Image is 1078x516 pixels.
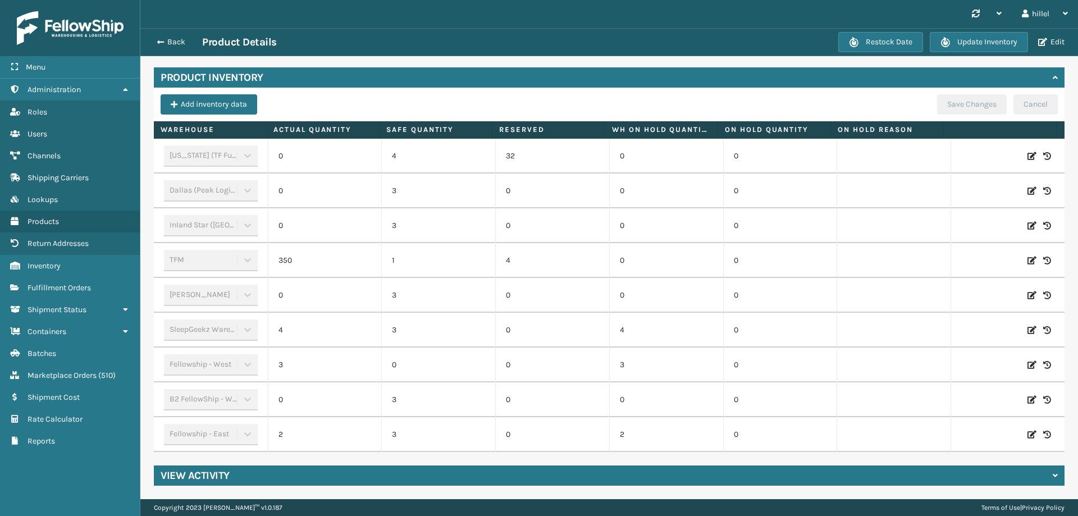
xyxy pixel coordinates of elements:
[202,35,277,49] h3: Product Details
[273,125,372,135] label: Actual Quantity
[268,278,382,313] td: 0
[1027,150,1036,162] i: Edit
[1027,220,1036,231] i: Edit
[28,129,47,139] span: Users
[723,382,837,417] td: 0
[28,85,81,94] span: Administration
[1043,325,1051,336] i: Inventory History
[381,243,495,278] td: 1
[1027,185,1036,197] i: Edit
[17,11,124,45] img: logo
[268,348,382,382] td: 3
[1027,290,1036,301] i: Edit
[506,290,599,301] p: 0
[28,195,58,204] span: Lookups
[506,150,599,162] p: 32
[609,173,723,208] td: 0
[161,94,257,115] button: Add inventory data
[161,71,263,84] h4: Product Inventory
[1043,150,1051,162] i: Inventory History
[150,37,202,47] button: Back
[381,382,495,417] td: 3
[1027,394,1036,405] i: Edit
[381,348,495,382] td: 0
[381,417,495,452] td: 3
[723,278,837,313] td: 0
[506,429,599,440] p: 0
[381,208,495,243] td: 3
[499,125,598,135] label: Reserved
[1043,220,1051,231] i: Inventory History
[725,125,824,135] label: On Hold Quantity
[723,243,837,278] td: 0
[28,371,97,380] span: Marketplace Orders
[268,139,382,173] td: 0
[838,125,937,135] label: On Hold Reason
[154,499,282,516] p: Copyright 2023 [PERSON_NAME]™ v 1.0.187
[1035,37,1068,47] button: Edit
[981,499,1065,516] div: |
[723,348,837,382] td: 0
[1027,255,1036,266] i: Edit
[609,208,723,243] td: 0
[981,504,1020,512] a: Terms of Use
[609,313,723,348] td: 4
[1043,290,1051,301] i: Inventory History
[28,107,47,117] span: Roles
[28,151,61,161] span: Channels
[381,139,495,173] td: 4
[609,417,723,452] td: 2
[506,359,599,371] p: 0
[1027,325,1036,336] i: Edit
[609,139,723,173] td: 0
[609,382,723,417] td: 0
[28,305,86,314] span: Shipment Status
[28,392,80,402] span: Shipment Cost
[937,94,1007,115] button: Save Changes
[930,32,1028,52] button: Update Inventory
[268,208,382,243] td: 0
[1027,429,1036,440] i: Edit
[161,469,230,482] h4: View Activity
[612,125,711,135] label: WH On hold quantity
[1043,394,1051,405] i: Inventory History
[1027,359,1036,371] i: Edit
[268,173,382,208] td: 0
[609,348,723,382] td: 3
[381,278,495,313] td: 3
[268,313,382,348] td: 4
[26,62,45,72] span: Menu
[28,327,66,336] span: Containers
[838,32,923,52] button: Restock Date
[381,173,495,208] td: 3
[1022,504,1065,512] a: Privacy Policy
[381,313,495,348] td: 3
[1043,255,1051,266] i: Inventory History
[161,125,259,135] label: Warehouse
[1043,359,1051,371] i: Inventory History
[28,239,89,248] span: Return Addresses
[723,417,837,452] td: 0
[98,371,116,380] span: ( 510 )
[609,278,723,313] td: 0
[28,261,61,271] span: Inventory
[506,220,599,231] p: 0
[723,313,837,348] td: 0
[723,139,837,173] td: 0
[723,173,837,208] td: 0
[28,349,56,358] span: Batches
[1043,185,1051,197] i: Inventory History
[506,255,599,266] p: 4
[268,417,382,452] td: 2
[28,436,55,446] span: Reports
[1043,429,1051,440] i: Inventory History
[268,243,382,278] td: 350
[506,325,599,336] p: 0
[28,173,89,182] span: Shipping Carriers
[1013,94,1058,115] button: Cancel
[506,185,599,197] p: 0
[723,208,837,243] td: 0
[268,382,382,417] td: 0
[506,394,599,405] p: 0
[609,243,723,278] td: 0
